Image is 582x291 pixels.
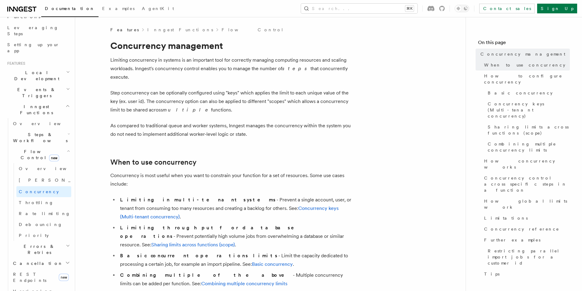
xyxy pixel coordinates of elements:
[118,196,353,221] li: - Prevent a single account, user, or tenant from consuming too many resources and creating a back...
[252,261,293,267] a: Basic concurrency
[11,129,71,146] button: Steps & Workflows
[5,104,65,116] span: Inngest Functions
[482,173,570,196] a: Concurrency control across specific steps in a function
[163,107,211,113] em: multiple
[11,163,71,241] div: Flow Controlnew
[482,70,570,87] a: How to configure concurrency
[485,245,570,269] a: Restricting parallel import jobs for a customer id
[11,146,71,163] button: Flow Controlnew
[485,139,570,156] a: Combining multiple concurrency limits
[19,211,70,216] span: Rate limiting
[482,156,570,173] a: How concurrency works
[120,225,303,239] strong: Limiting throughput for database operations
[110,40,353,51] h1: Concurrency management
[488,141,570,153] span: Combining multiple concurrency limits
[485,87,570,98] a: Basic concurrency
[11,258,71,269] button: Cancellation
[110,158,196,166] a: When to use concurrency
[147,27,213,33] a: Inngest Functions
[102,6,135,11] span: Examples
[537,4,577,13] a: Sign Up
[5,22,71,39] a: Leveraging Steps
[19,189,59,194] span: Concurrency
[118,224,353,249] li: - Prevent potentially high volume jobs from overwhelming a database or similar resource. See: .
[482,224,570,235] a: Concurrency reference
[488,101,570,119] span: Concurrency keys (Multi-tenant concurrency)
[222,27,284,33] a: Flow Control
[110,89,353,114] p: Step concurrency can be optionally configured using "keys" which applies the limit to each unique...
[484,198,570,210] span: How global limits work
[11,260,63,266] span: Cancellation
[151,242,235,248] a: Sharing limits across functions (scope)
[484,175,570,193] span: Concurrency control across specific steps in a function
[16,186,71,197] a: Concurrency
[11,132,68,144] span: Steps & Workflows
[110,122,353,139] p: As compared to traditional queue and worker systems, Inngest manages the concurrency within the s...
[5,101,71,118] button: Inngest Functions
[13,272,46,283] span: REST Endpoints
[19,222,62,227] span: Debouncing
[484,73,570,85] span: How to configure concurrency
[482,269,570,279] a: Tips
[488,248,570,266] span: Restricting parallel import jobs for a customer id
[41,2,99,17] a: Documentation
[7,25,59,36] span: Leveraging Steps
[479,4,535,13] a: Contact sales
[16,197,71,208] a: Throttling
[488,124,570,136] span: Sharing limits across functions (scope)
[201,281,287,286] a: Combining multiple concurrency limits
[484,215,528,221] span: Limitations
[16,208,71,219] a: Rate limiting
[482,235,570,245] a: Further examples
[5,87,66,99] span: Events & Triggers
[138,2,178,16] a: AgentKit
[110,56,353,81] p: Limiting concurrency in systems is an important tool for correctly managing computing resources a...
[49,155,59,161] span: new
[11,118,71,129] a: Overview
[484,237,540,243] span: Further examples
[482,196,570,213] a: How global limits work
[16,219,71,230] a: Debouncing
[11,243,66,255] span: Errors & Retries
[16,230,71,241] a: Priority
[45,6,95,11] span: Documentation
[110,27,139,33] span: Features
[99,2,138,16] a: Examples
[301,4,417,13] button: Search...⌘K
[482,60,570,70] a: When to use concurrency
[120,272,293,278] strong: Combining multiple of the above
[120,253,278,258] strong: Basic concurrent operations limits
[11,241,71,258] button: Errors & Retries
[5,67,71,84] button: Local Development
[455,5,469,12] button: Toggle dark mode
[484,62,565,68] span: When to use concurrency
[19,166,81,171] span: Overview
[484,271,500,277] span: Tips
[484,158,570,170] span: How concurrency works
[282,66,310,71] em: steps
[488,90,553,96] span: Basic concurrency
[142,6,174,11] span: AgentKit
[118,252,353,269] li: - Limit the capacity dedicated to processing a certain job, for example an import pipeline. See: .
[480,51,565,57] span: Concurrency management
[19,200,54,205] span: Throttling
[11,269,71,286] a: REST Endpointsnew
[5,70,66,82] span: Local Development
[485,98,570,122] a: Concurrency keys (Multi-tenant concurrency)
[478,49,570,60] a: Concurrency management
[485,122,570,139] a: Sharing limits across functions (scope)
[16,163,71,174] a: Overview
[5,39,71,56] a: Setting up your app
[16,174,71,186] a: [PERSON_NAME]
[482,213,570,224] a: Limitations
[19,233,49,238] span: Priority
[478,39,570,49] h4: On this page
[405,5,414,12] kbd: ⌘K
[120,197,276,203] strong: Limiting in multi-tenant systems
[118,271,353,288] li: - Multiple concurrency limits can be added per function. See:
[5,84,71,101] button: Events & Triggers
[7,42,59,53] span: Setting up your app
[59,274,69,281] span: new
[5,61,25,66] span: Features
[13,121,75,126] span: Overview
